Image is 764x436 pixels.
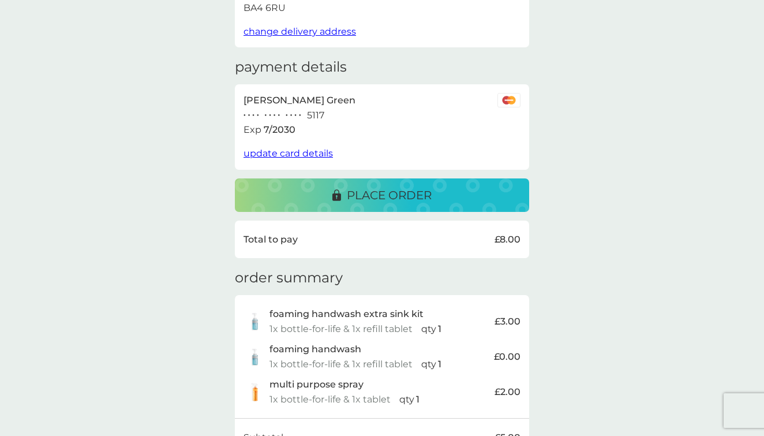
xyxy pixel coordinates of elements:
[278,113,280,118] p: ●
[438,322,441,337] p: 1
[244,1,286,16] p: BA4 6RU
[438,357,441,372] p: 1
[244,24,356,39] button: change delivery address
[244,146,333,161] button: update card details
[244,93,355,108] p: [PERSON_NAME] Green
[290,113,293,118] p: ●
[264,122,295,137] p: 7 / 2030
[252,113,254,118] p: ●
[269,377,364,392] p: multi purpose spray
[274,113,276,118] p: ●
[244,232,298,247] p: Total to pay
[269,113,271,118] p: ●
[307,108,324,123] p: 5117
[265,113,267,118] p: ●
[421,322,436,337] p: qty
[495,385,520,400] p: £2.00
[235,178,529,212] button: place order
[269,392,391,407] p: 1x bottle-for-life & 1x tablet
[269,307,424,322] p: foaming handwash extra sink kit
[347,186,432,204] p: place order
[244,113,246,118] p: ●
[269,322,413,337] p: 1x bottle-for-life & 1x refill tablet
[421,357,436,372] p: qty
[244,26,356,37] span: change delivery address
[416,392,420,407] p: 1
[235,270,343,286] h3: order summary
[399,392,414,407] p: qty
[244,122,261,137] p: Exp
[257,113,259,118] p: ●
[286,113,288,118] p: ●
[269,357,413,372] p: 1x bottle-for-life & 1x refill tablet
[248,113,250,118] p: ●
[269,342,361,357] p: foaming handwash
[494,349,520,364] p: £0.00
[294,113,297,118] p: ●
[299,113,301,118] p: ●
[244,148,333,159] span: update card details
[235,59,347,76] h3: payment details
[495,232,520,247] p: £8.00
[495,314,520,329] p: £3.00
